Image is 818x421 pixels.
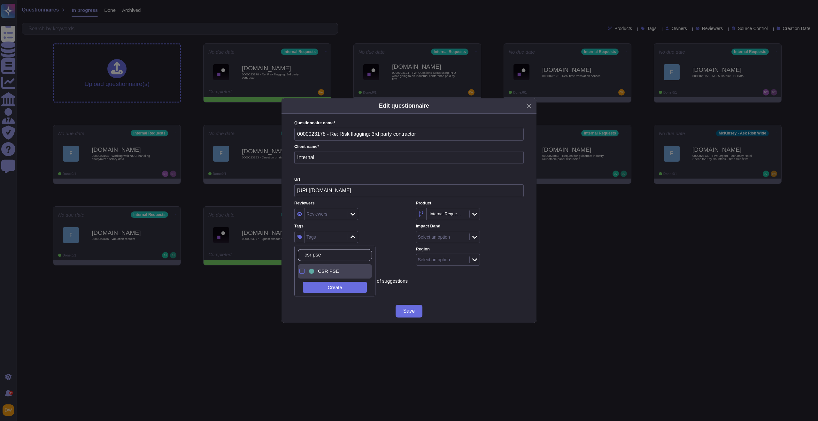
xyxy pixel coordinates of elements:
button: Close [524,101,534,111]
button: Save [396,305,422,318]
label: Questionnaire name [294,121,524,125]
div: Internal Requests [430,212,461,216]
label: Reviewers [294,201,402,205]
label: Region [416,247,524,251]
input: Online platform url [294,184,524,197]
div: Select an option [418,257,450,262]
span: CSR PSE [318,268,339,274]
label: Url [294,178,524,182]
div: Select an option [418,235,450,239]
div: CSR PSE [308,264,365,279]
input: Enter company name of the client [294,151,524,164]
div: Reviewers [306,212,327,216]
label: Suggestion source control [294,272,524,276]
input: Search by keywords [301,249,372,261]
div: CSR PSE [318,268,363,274]
div: Create [303,282,367,293]
div: Tags [306,235,316,239]
label: Client name [294,145,524,149]
input: Enter questionnaire name [294,128,524,141]
span: Save [403,309,415,314]
h5: Edit questionnaire [379,102,429,110]
label: Tags [294,224,402,228]
label: Impact Band [416,224,524,228]
label: Product [416,201,524,205]
div: CSR PSE [308,267,315,275]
